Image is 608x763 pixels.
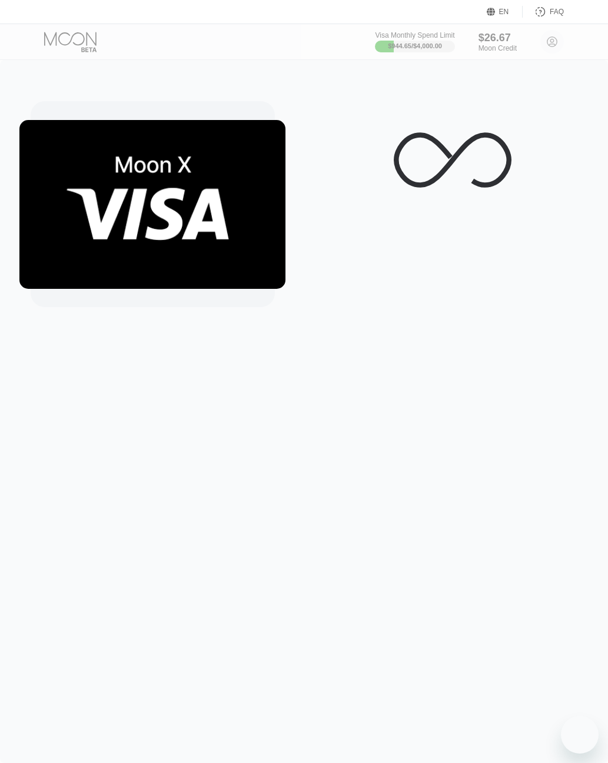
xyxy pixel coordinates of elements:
div: Visa Monthly Spend Limit [375,31,454,39]
iframe: Butoni për hapjen e dritares së dërgimit të mesazheve [561,716,599,754]
div: FAQ [550,8,564,16]
div: FAQ [523,6,564,18]
div: Visa Monthly Spend Limit$944.65/$4,000.00 [375,31,454,52]
div: $944.65 / $4,000.00 [388,42,442,49]
div: EN [499,8,509,16]
div: EN [487,6,523,18]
